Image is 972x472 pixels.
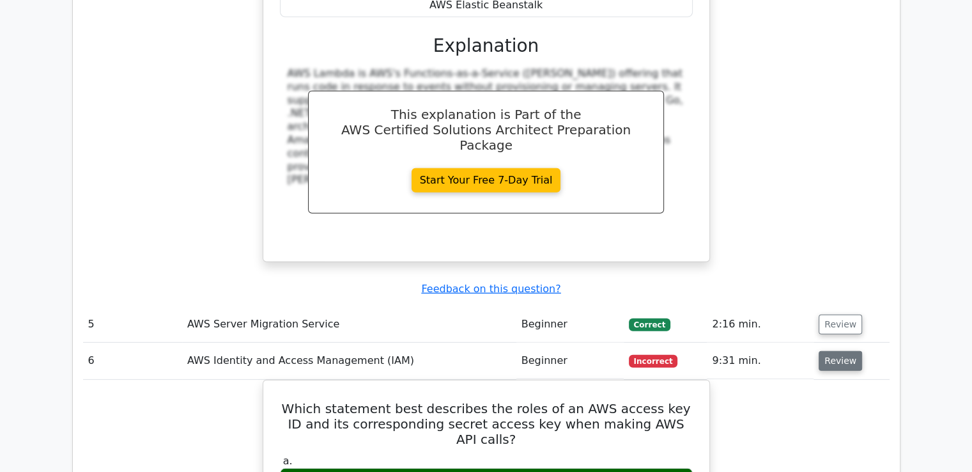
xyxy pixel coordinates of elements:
span: Correct [629,319,670,331]
td: AWS Identity and Access Management (IAM) [182,343,516,379]
div: AWS Lambda is AWS's Functions-as-a-Service ([PERSON_NAME]) offering that runs code in response to... [288,67,685,187]
span: a. [283,455,293,467]
td: Beginner [516,306,624,343]
td: Beginner [516,343,624,379]
td: 5 [83,306,182,343]
td: 6 [83,343,182,379]
a: Start Your Free 7-Day Trial [412,168,561,193]
span: Incorrect [629,355,678,368]
h3: Explanation [288,35,685,57]
td: 9:31 min. [707,343,814,379]
button: Review [819,315,862,334]
td: 2:16 min. [707,306,814,343]
h5: Which statement best describes the roles of an AWS access key ID and its corresponding secret acc... [279,401,694,447]
td: AWS Server Migration Service [182,306,516,343]
button: Review [819,351,862,371]
a: Feedback on this question? [421,283,560,295]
